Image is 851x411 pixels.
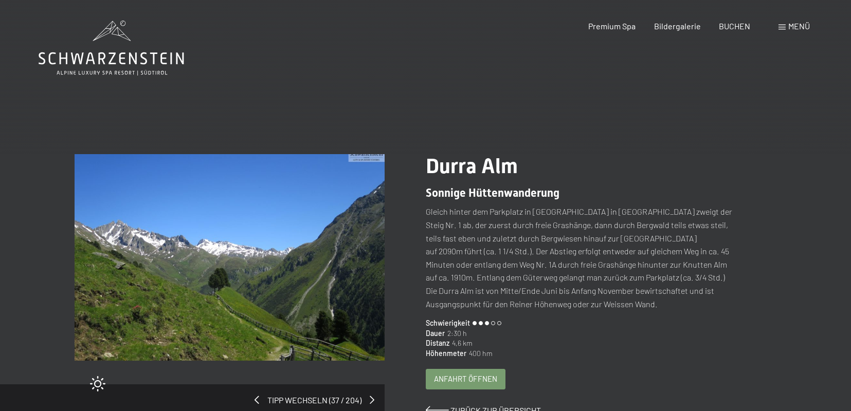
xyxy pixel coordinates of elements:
span: Durra Alm [426,154,518,178]
a: Bildergalerie [654,21,701,31]
span: 400 hm [466,348,493,359]
span: Sonnige Hüttenwanderung [426,186,559,199]
span: Menü [788,21,810,31]
span: Höhenmeter [426,348,466,359]
span: Tipp wechseln (37 / 204) [259,395,370,406]
span: Dauer [426,328,445,339]
span: Distanz [426,338,449,348]
a: BUCHEN [719,21,750,31]
span: 2:30 h [445,328,467,339]
span: 4,6 km [449,338,473,348]
img: Durra Alm [75,154,385,361]
span: Schwierigkeit [426,318,470,328]
a: Premium Spa [588,21,636,31]
p: Gleich hinter dem Parkplatz in [GEOGRAPHIC_DATA] in [GEOGRAPHIC_DATA] zweigt der Steig Nr. 1 ab, ... [426,205,736,310]
span: Anfahrt öffnen [434,373,497,384]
